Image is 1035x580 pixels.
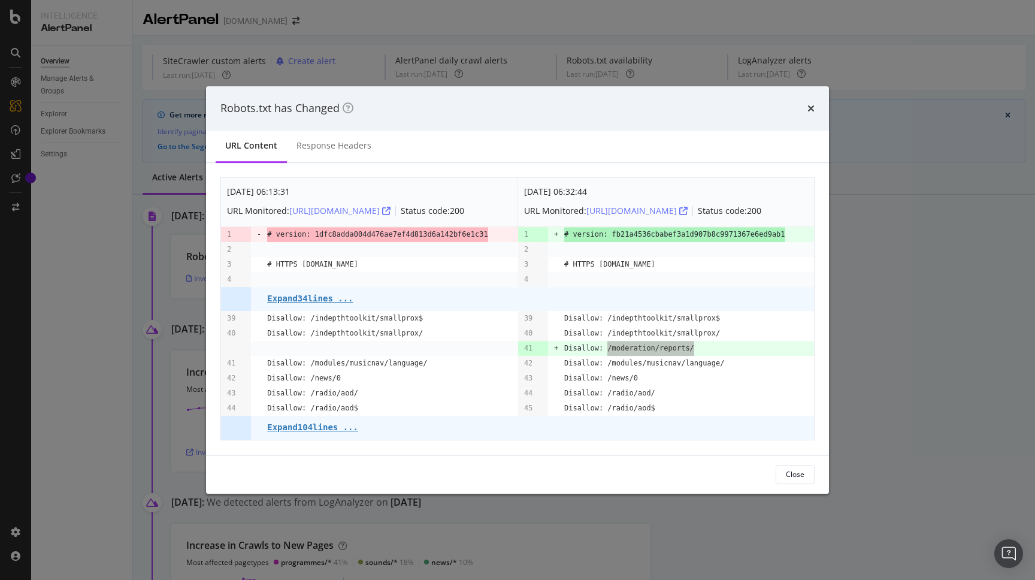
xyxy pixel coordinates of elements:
[524,272,528,287] pre: 4
[524,326,532,341] pre: 40
[524,356,532,371] pre: 42
[267,227,488,242] span: # version: 1dfc8adda004d476ae7ef4d813d6a142bf6e1c31
[227,242,231,257] pre: 2
[524,311,532,326] pre: 39
[524,201,761,220] div: URL Monitored: Status code: 200
[564,401,655,416] pre: Disallow: /radio/aod$
[524,401,532,416] pre: 45
[524,257,528,272] pre: 3
[289,205,391,216] a: [URL][DOMAIN_NAME]
[227,184,464,199] div: [DATE] 06:13:31
[267,326,423,341] pre: Disallow: /indepthtoolkit/smallprox/
[267,386,358,401] pre: Disallow: /radio/aod/
[776,465,815,484] button: Close
[524,227,528,242] pre: 1
[524,184,761,199] div: [DATE] 06:32:44
[227,326,235,341] pre: 40
[267,294,353,303] pre: Expand 34 lines ...
[564,356,724,371] pre: Disallow: /modules/musicnav/language/
[227,401,235,416] pre: 44
[564,326,720,341] pre: Disallow: /indepthtoolkit/smallprox/
[257,227,261,242] pre: -
[227,356,235,371] pre: 41
[267,356,427,371] pre: Disallow: /modules/musicnav/language/
[786,469,804,479] div: Close
[227,201,464,220] div: URL Monitored: Status code: 200
[807,101,815,116] div: times
[564,257,655,272] pre: # HTTPS [DOMAIN_NAME]
[220,101,353,116] div: Robots.txt has Changed
[586,205,688,217] div: [URL][DOMAIN_NAME]
[564,227,785,242] span: # version: fb21a4536cbabef3a1d907b8c9971367e6ed9ab1
[227,311,235,326] pre: 39
[227,272,231,287] pre: 4
[289,205,391,217] div: [URL][DOMAIN_NAME]
[267,257,358,272] pre: # HTTPS [DOMAIN_NAME]
[296,140,371,152] div: Response Headers
[227,371,235,386] pre: 42
[994,539,1023,568] div: Open Intercom Messenger
[225,140,277,152] div: URL Content
[564,341,694,356] pre: Disallow: /moderation/reports/
[524,371,532,386] pre: 43
[564,386,655,401] pre: Disallow: /radio/aod/
[564,311,720,326] pre: Disallow: /indepthtoolkit/smallprox$
[524,386,532,401] pre: 44
[554,227,558,242] pre: +
[267,311,423,326] pre: Disallow: /indepthtoolkit/smallprox$
[227,227,231,242] pre: 1
[554,341,558,356] pre: +
[289,201,391,220] button: [URL][DOMAIN_NAME]
[267,371,341,386] pre: Disallow: /news/0
[586,201,688,220] button: [URL][DOMAIN_NAME]
[227,386,235,401] pre: 43
[586,205,688,216] a: [URL][DOMAIN_NAME]
[267,401,358,416] pre: Disallow: /radio/aod$
[564,371,638,386] pre: Disallow: /news/0
[524,341,532,356] pre: 41
[524,242,528,257] pre: 2
[227,257,231,272] pre: 3
[267,422,358,432] pre: Expand 104 lines ...
[206,86,829,494] div: modal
